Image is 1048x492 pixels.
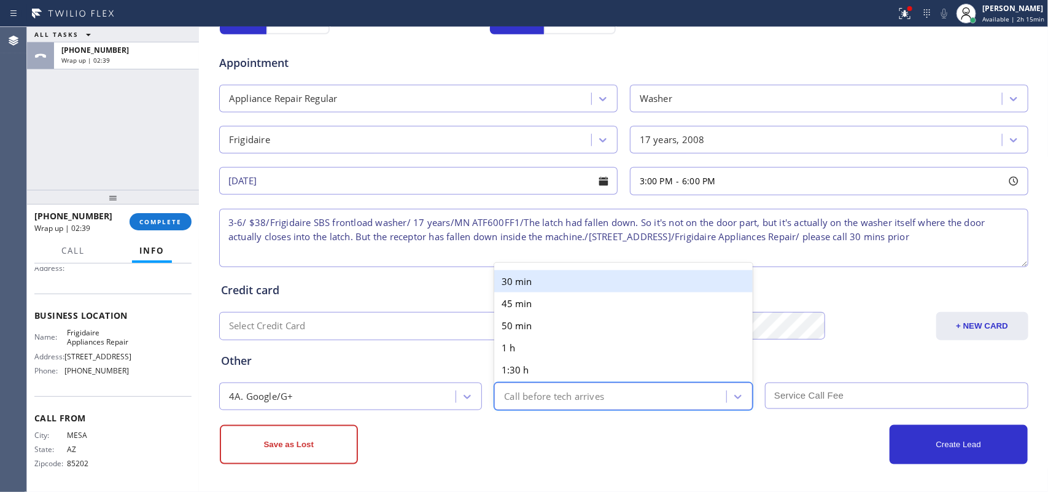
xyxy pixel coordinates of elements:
span: Call From [34,412,192,424]
div: Appliance Repair Regular [229,92,338,106]
button: Call [54,239,92,263]
span: Frigidaire Appliances Repair [67,328,128,347]
button: ALL TASKS [27,27,103,42]
span: Available | 2h 15min [982,15,1044,23]
div: Select Credit Card [229,319,306,334]
button: Info [132,239,172,263]
span: City: [34,431,67,440]
span: - [676,175,679,187]
span: 3:00 PM [640,175,673,187]
div: 50 min [494,314,753,337]
span: Info [139,245,165,256]
div: Frigidaire [229,133,270,147]
span: Address: [34,352,64,361]
span: MESA [67,431,128,440]
span: Zipcode: [34,459,67,468]
span: COMPLETE [139,217,182,226]
span: Call [61,245,85,256]
input: - choose date - [219,167,618,195]
div: Call before tech arrives [504,389,604,404]
div: 4A. Google/G+ [229,389,293,404]
div: 1:30 h [494,359,753,381]
button: + NEW CARD [936,312,1028,340]
input: Service Call Fee [765,383,1028,409]
button: Save as Lost [220,425,358,464]
span: ALL TASKS [34,30,79,39]
div: 17 years, 2008 [640,133,705,147]
span: [PHONE_NUMBER] [61,45,129,55]
div: 30 min [494,270,753,292]
span: [STREET_ADDRESS] [64,352,131,361]
span: State: [34,445,67,454]
span: AZ [67,445,128,454]
span: 85202 [67,459,128,468]
span: Appointment [219,55,487,71]
span: 6:00 PM [682,175,715,187]
div: 2 h [494,381,753,403]
button: COMPLETE [130,213,192,230]
span: [PHONE_NUMBER] [64,366,129,375]
textarea: 3-6/ $38/Frigidaire SBS frontload washer/ 17 years/MN ATF600FF1/The latch had fallen down. So it'... [219,209,1028,267]
span: Business location [34,310,192,321]
span: [PHONE_NUMBER] [34,210,112,222]
span: Address: [34,264,67,273]
div: 45 min [494,292,753,314]
span: Wrap up | 02:39 [34,223,90,233]
button: Create Lead [890,425,1028,464]
div: Washer [640,92,672,106]
span: Name: [34,332,67,342]
div: Other [221,353,1027,369]
div: 1 h [494,337,753,359]
div: Credit card [221,282,1027,299]
button: Mute [936,5,953,22]
span: Wrap up | 02:39 [61,56,110,64]
div: [PERSON_NAME] [982,3,1044,14]
span: Phone: [34,366,64,375]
